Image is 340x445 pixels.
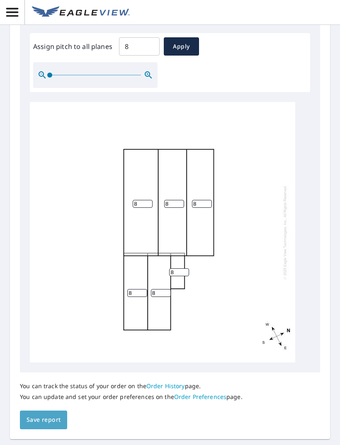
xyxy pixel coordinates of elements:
input: 00.0 [119,35,160,58]
a: Order History [146,382,185,390]
a: Order Preferences [174,393,226,401]
label: Assign pitch to all planes [33,41,112,51]
p: You can track the status of your order on the page. [20,382,243,390]
span: Apply [170,41,192,52]
button: Apply [164,37,199,56]
img: EV Logo [32,6,130,19]
button: Save report [20,411,67,429]
span: Save report [27,415,61,425]
p: You can update and set your order preferences on the page. [20,393,243,401]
